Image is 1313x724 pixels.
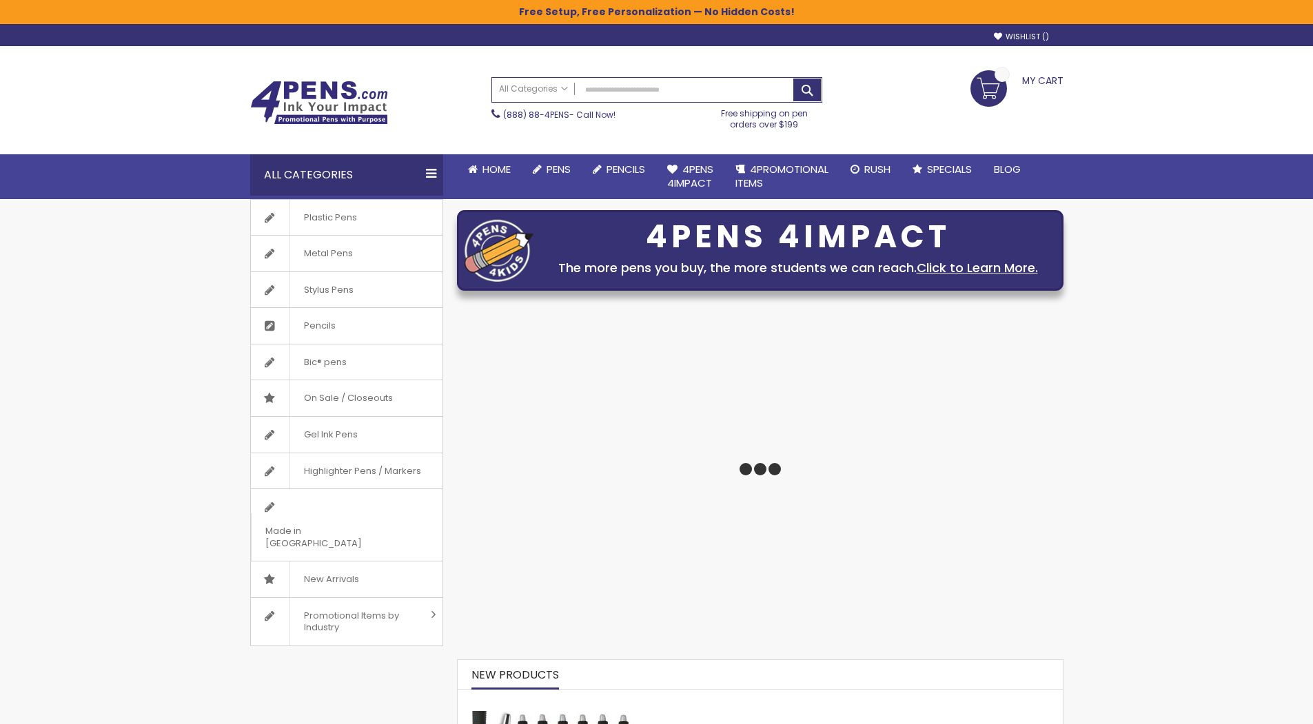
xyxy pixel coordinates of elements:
span: 4Pens 4impact [667,162,713,190]
span: Highlighter Pens / Markers [289,453,435,489]
a: Plastic Pens [251,200,442,236]
a: 4Pens4impact [656,154,724,199]
a: All Categories [492,78,575,101]
span: Blog [994,162,1021,176]
div: 4PENS 4IMPACT [540,223,1056,251]
a: Promotional Items by Industry [251,598,442,645]
a: On Sale / Closeouts [251,380,442,416]
a: 4PROMOTIONALITEMS [724,154,839,199]
img: 4Pens Custom Pens and Promotional Products [250,81,388,125]
span: Made in [GEOGRAPHIC_DATA] [251,513,408,561]
span: Promotional Items by Industry [289,598,426,645]
div: Free shipping on pen orders over $199 [706,103,822,130]
a: Specials [902,154,983,185]
a: Pencils [582,154,656,185]
span: Metal Pens [289,236,367,271]
a: Stylus Pens [251,272,442,308]
div: The more pens you buy, the more students we can reach. [540,258,1056,278]
a: The Barton Custom Pens Special Offer [458,696,651,707]
a: Bic® pens [251,344,442,380]
span: Bic® pens [289,344,360,380]
span: Home [482,162,511,176]
span: Pencils [289,308,349,344]
span: New Arrivals [289,561,373,597]
span: 4PROMOTIONAL ITEMS [735,162,828,190]
a: New Arrivals [251,561,442,597]
span: Pens [547,162,571,176]
span: On Sale / Closeouts [289,380,407,416]
span: All Categories [499,83,568,94]
a: Highlighter Pens / Markers [251,453,442,489]
span: Rush [864,162,890,176]
span: Specials [927,162,972,176]
span: Plastic Pens [289,200,371,236]
a: Rush [839,154,902,185]
span: - Call Now! [503,109,615,121]
a: Click to Learn More. [917,259,1038,276]
span: Gel Ink Pens [289,417,371,453]
a: Wishlist [994,32,1049,42]
a: Gel Ink Pens [251,417,442,453]
a: Custom Soft Touch Metal Pen - Stylus Top [665,696,878,707]
span: Stylus Pens [289,272,367,308]
a: Metal Pens [251,236,442,271]
a: Pencils [251,308,442,344]
a: (888) 88-4PENS [503,109,569,121]
a: Pens [522,154,582,185]
a: Home [457,154,522,185]
a: Blog [983,154,1032,185]
span: New Products [471,667,559,683]
a: Made in [GEOGRAPHIC_DATA] [251,489,442,561]
div: All Categories [250,154,443,196]
span: Pencils [607,162,645,176]
img: four_pen_logo.png [465,219,533,282]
